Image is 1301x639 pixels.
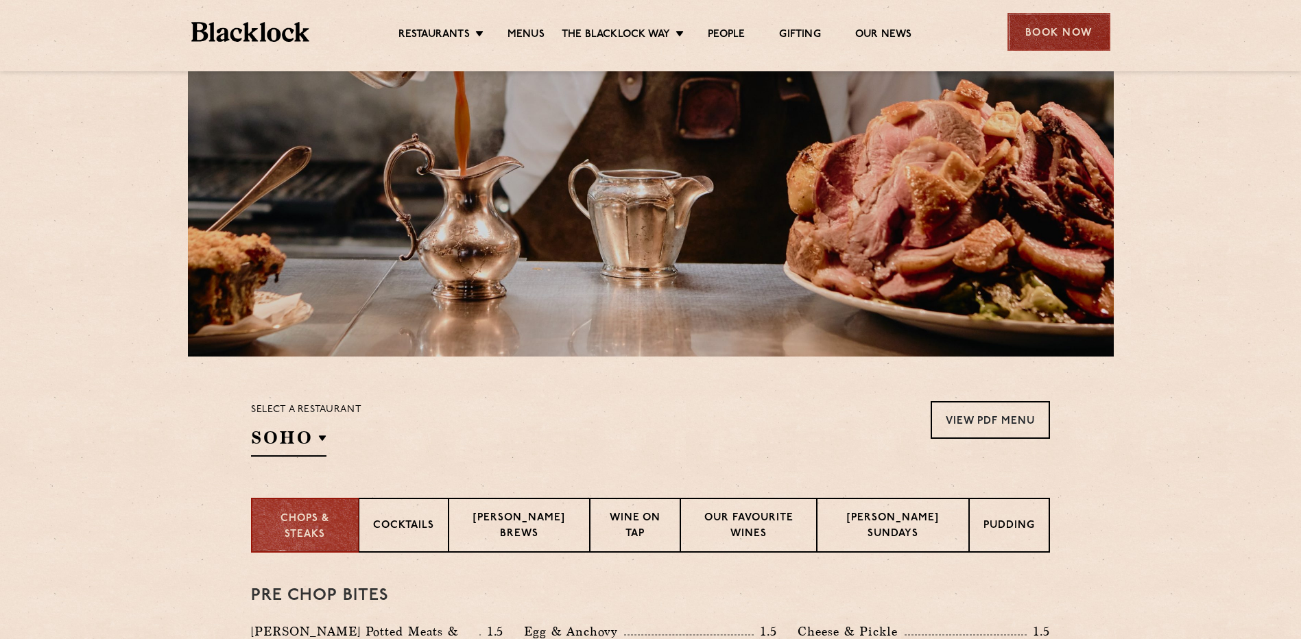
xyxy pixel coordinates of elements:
a: View PDF Menu [931,401,1050,439]
p: [PERSON_NAME] Sundays [831,511,955,543]
h2: SOHO [251,426,326,457]
div: Book Now [1007,13,1110,51]
p: [PERSON_NAME] Brews [463,511,575,543]
a: Restaurants [398,28,470,43]
a: Menus [508,28,545,43]
a: Our News [855,28,912,43]
p: Cocktails [373,518,434,535]
a: The Blacklock Way [562,28,670,43]
a: People [708,28,745,43]
p: Select a restaurant [251,401,361,419]
p: Our favourite wines [695,511,803,543]
img: BL_Textured_Logo-footer-cropped.svg [191,22,310,42]
p: Wine on Tap [604,511,665,543]
h3: Pre Chop Bites [251,587,1050,605]
a: Gifting [779,28,820,43]
p: Chops & Steaks [266,511,344,542]
p: Pudding [983,518,1035,535]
